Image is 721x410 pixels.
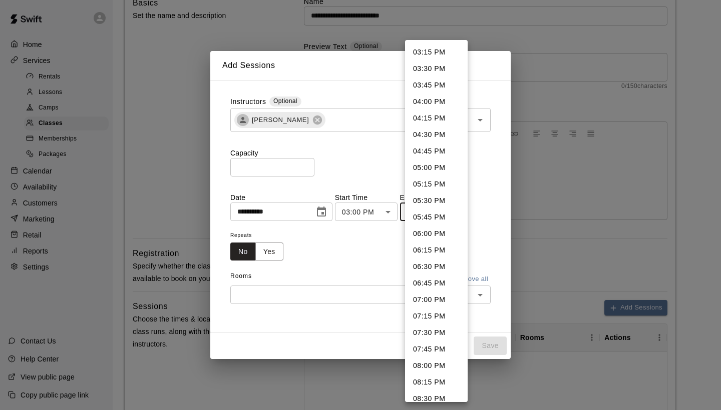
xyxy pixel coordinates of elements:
[405,126,468,143] li: 04:30 PM
[405,308,468,324] li: 07:15 PM
[405,209,468,225] li: 05:45 PM
[405,258,468,275] li: 06:30 PM
[405,275,468,291] li: 06:45 PM
[405,291,468,308] li: 07:00 PM
[405,242,468,258] li: 06:15 PM
[405,341,468,357] li: 07:45 PM
[405,110,468,126] li: 04:15 PM
[405,324,468,341] li: 07:30 PM
[405,225,468,242] li: 06:00 PM
[405,159,468,176] li: 05:00 PM
[405,192,468,209] li: 05:30 PM
[405,93,468,110] li: 04:00 PM
[405,60,468,77] li: 03:30 PM
[405,390,468,407] li: 08:30 PM
[405,143,468,159] li: 04:45 PM
[405,77,468,93] li: 03:45 PM
[405,44,468,60] li: 03:15 PM
[405,176,468,192] li: 05:15 PM
[405,374,468,390] li: 08:15 PM
[405,357,468,374] li: 08:00 PM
